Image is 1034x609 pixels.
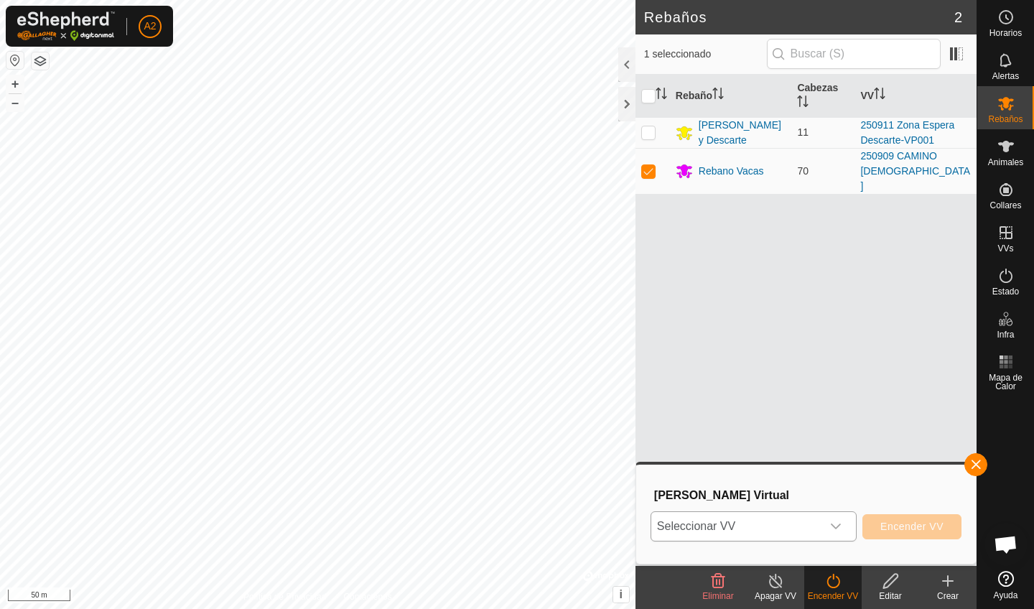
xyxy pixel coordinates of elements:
span: 70 [797,165,809,177]
p-sorticon: Activar para ordenar [797,98,809,109]
span: Seleccionar VV [651,512,821,541]
a: 250911 Zona Espera Descarte-VP001 [860,119,954,146]
div: [PERSON_NAME] y Descarte [699,118,786,148]
span: 11 [797,126,809,138]
button: Restablecer Mapa [6,52,24,69]
div: Chat abierto [984,523,1028,566]
span: Collares [989,201,1021,210]
input: Buscar (S) [767,39,941,69]
img: Logo Gallagher [17,11,115,41]
span: Ayuda [994,591,1018,600]
div: dropdown trigger [821,512,850,541]
span: Mapa de Calor [981,373,1030,391]
h3: [PERSON_NAME] Virtual [654,488,961,502]
span: Alertas [992,72,1019,80]
th: Cabezas [791,75,854,118]
span: Horarios [989,29,1022,37]
button: – [6,94,24,111]
a: Ayuda [977,565,1034,605]
a: 250909 CAMINO [DEMOGRAPHIC_DATA] [860,150,970,192]
div: Editar [862,590,919,603]
div: Apagar VV [747,590,804,603]
span: Rebaños [988,115,1023,124]
span: Animales [988,158,1023,167]
a: Política de Privacidad [243,590,326,603]
span: A2 [144,19,156,34]
span: Infra [997,330,1014,339]
span: Eliminar [702,591,733,601]
th: VV [854,75,977,118]
span: Estado [992,287,1019,296]
button: Encender VV [862,514,961,539]
div: Encender VV [804,590,862,603]
button: + [6,75,24,93]
p-sorticon: Activar para ordenar [656,90,667,101]
span: 2 [954,6,962,28]
span: 1 seleccionado [644,47,767,62]
div: Rebano Vacas [699,164,764,179]
span: Encender VV [880,521,944,532]
a: Contáctenos [343,590,391,603]
span: i [620,588,623,600]
p-sorticon: Activar para ordenar [874,90,885,101]
h2: Rebaños [644,9,954,26]
div: Crear [919,590,977,603]
span: VVs [997,244,1013,253]
p-sorticon: Activar para ordenar [712,90,724,101]
button: Capas del Mapa [32,52,49,70]
button: i [613,587,629,603]
th: Rebaño [670,75,792,118]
